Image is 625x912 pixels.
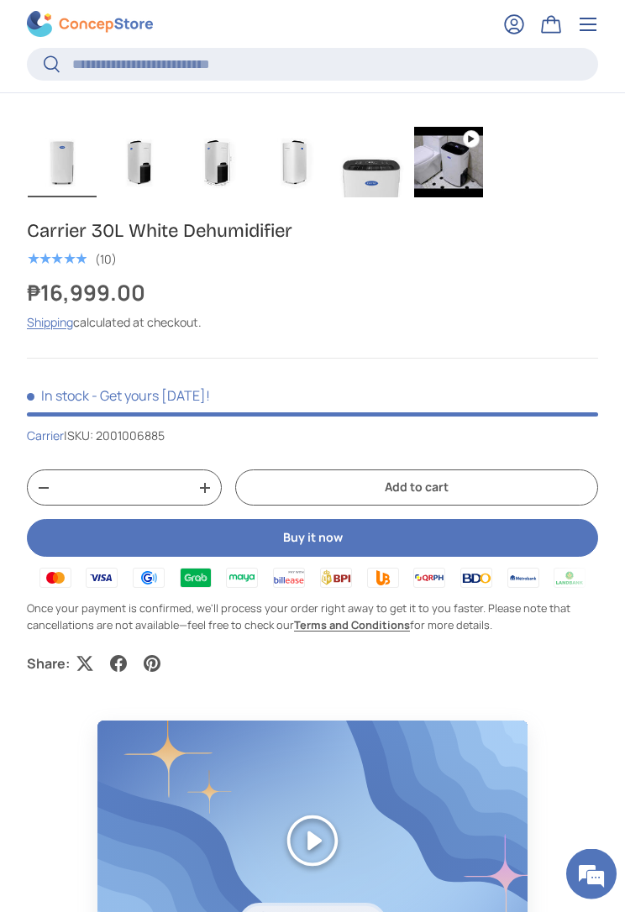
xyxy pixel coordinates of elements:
img: ubp [364,566,401,591]
p: - Get yours [DATE]! [92,387,210,406]
img: carrier-dehumidifier-30-liter-left-side-with-dimensions-view-concepstore [182,128,251,198]
img: landbank [551,566,588,591]
img: carrier-dehumidifier-30-liter-right-side-view-concepstore [260,128,328,198]
div: 5.0 out of 5.0 stars [27,252,87,267]
a: Terms and Conditions [294,618,410,633]
button: Buy it now [27,520,598,558]
img: carrier-dehumidifier-30-liter-top-with-buttons-view-concepstore [337,128,406,198]
span: In stock [27,387,89,406]
div: (10) [95,254,117,266]
img: gcash [130,566,167,591]
img: bpi [318,566,355,591]
strong: ₱16,999.00 [27,279,150,308]
a: 5.0 out of 5.0 stars (10) [27,249,117,267]
img: master [36,566,73,591]
h1: Carrier 30L White Dehumidifier [27,220,598,244]
p: Once your payment is confirmed, we'll process your order right away to get it to you faster. Plea... [27,601,598,633]
img: maya [223,566,260,591]
span: ★★★★★ [27,251,87,268]
img: visa [83,566,120,591]
img: carrier-dehumidifier-30-liter-left-side-view-concepstore [105,128,174,198]
img: carrier-30 liter-dehumidifier-youtube-demo-video-concepstore [414,128,483,198]
img: carrier-dehumidifier-30-liter-full-view-concepstore [28,128,97,198]
p: Share: [27,654,70,674]
span: | [64,428,165,444]
img: bdo [458,566,495,591]
span: SKU: [67,428,93,444]
span: 2001006885 [96,428,165,444]
img: ConcepStore [27,12,153,38]
div: calculated at checkout. [27,314,598,332]
img: grabpay [177,566,214,591]
a: Shipping [27,315,73,331]
img: qrph [411,566,448,591]
img: billease [270,566,307,591]
img: metrobank [505,566,542,591]
a: Carrier [27,428,64,444]
button: Add to cart [235,470,598,506]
